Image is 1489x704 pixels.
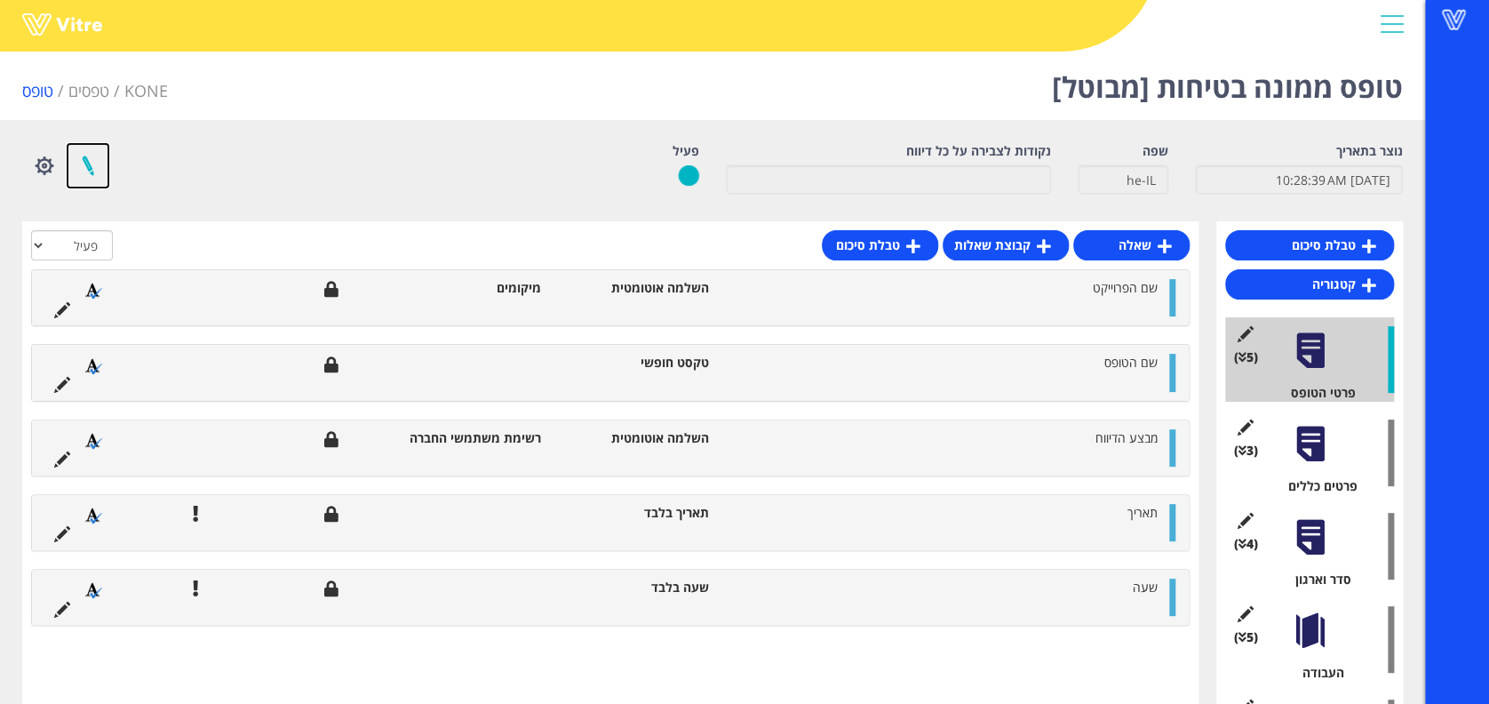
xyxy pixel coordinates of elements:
div: סדר וארגון [1238,571,1394,588]
a: טבלת סיכום [1225,230,1394,260]
a: קבוצת שאלות [943,230,1069,260]
label: נוצר בתאריך [1336,142,1403,160]
li: השלמה אוטומטית [550,279,718,297]
a: שאלה [1073,230,1190,260]
span: שם הפרוייקט [1093,279,1158,296]
span: (3 ) [1234,442,1258,460]
label: שפה [1143,142,1168,160]
span: שם הטופס [1104,354,1158,371]
span: שעה [1133,579,1158,596]
li: שעה בלבד [550,579,718,596]
span: (5 ) [1234,348,1258,366]
img: yes [678,164,699,187]
div: העבודה [1238,664,1394,682]
span: (5 ) [1234,628,1258,646]
li: טופס [22,80,68,103]
label: נקודות לצבירה על כל דיווח [906,142,1051,160]
h1: טופס ממונה בטיחות [מבוטל] [1052,44,1403,120]
span: (4 ) [1234,535,1258,553]
a: טפסים [68,80,109,101]
a: קטגוריה [1225,269,1394,300]
li: מיקומים [382,279,550,297]
span: 223 [124,80,168,101]
li: טקסט חופשי [550,354,718,372]
li: השלמה אוטומטית [550,429,718,447]
label: פעיל [673,142,699,160]
li: רשימת משתמשי החברה [382,429,550,447]
li: תאריך בלבד [550,504,718,522]
a: טבלת סיכום [822,230,938,260]
div: פרטים כללים [1238,477,1394,495]
span: מבצע הדיווח [1095,429,1158,446]
div: פרטי הטופס [1238,384,1394,402]
span: תאריך [1127,504,1158,521]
